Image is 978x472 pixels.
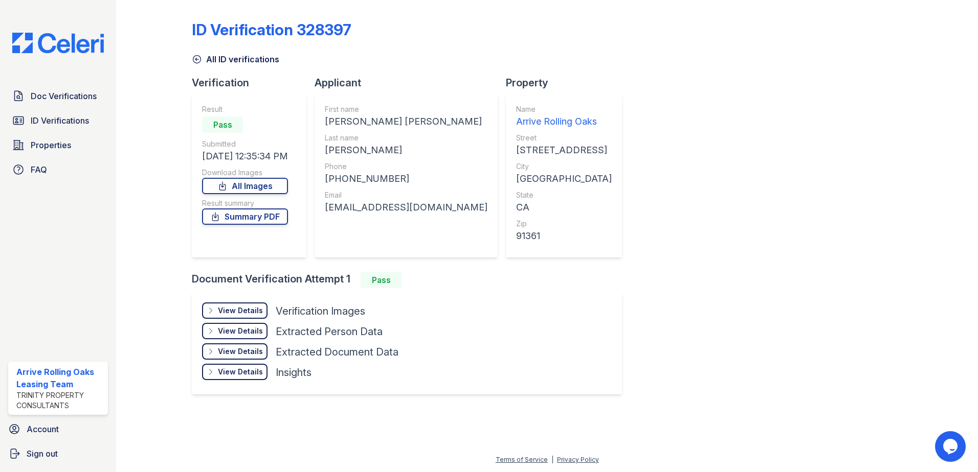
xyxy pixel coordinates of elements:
[8,86,108,106] a: Doc Verifications
[516,143,612,157] div: [STREET_ADDRESS]
[516,190,612,200] div: State
[202,116,243,133] div: Pass
[202,104,288,114] div: Result
[325,104,487,114] div: First name
[516,219,612,229] div: Zip
[276,324,383,339] div: Extracted Person Data
[202,139,288,149] div: Submitted
[4,443,112,464] a: Sign out
[31,163,47,176] span: FAQ
[202,198,288,208] div: Result summary
[516,229,612,243] div: 91361
[276,365,312,380] div: Insights
[202,208,288,225] a: Summary PDF
[516,172,612,186] div: [GEOGRAPHIC_DATA]
[202,168,288,178] div: Download Images
[31,90,97,102] span: Doc Verifications
[8,135,108,155] a: Properties
[192,272,630,288] div: Document Verification Attempt 1
[325,161,487,172] div: Phone
[496,456,548,463] a: Terms of Service
[361,272,402,288] div: Pass
[8,110,108,131] a: ID Verifications
[192,53,279,65] a: All ID verifications
[506,76,630,90] div: Property
[31,114,89,127] span: ID Verifications
[192,20,351,39] div: ID Verification 328397
[325,200,487,215] div: [EMAIL_ADDRESS][DOMAIN_NAME]
[325,190,487,200] div: Email
[218,367,263,377] div: View Details
[516,104,612,114] div: Name
[516,114,612,129] div: Arrive Rolling Oaks
[325,143,487,157] div: [PERSON_NAME]
[218,326,263,336] div: View Details
[276,304,365,318] div: Verification Images
[16,366,104,390] div: Arrive Rolling Oaks Leasing Team
[325,172,487,186] div: [PHONE_NUMBER]
[16,390,104,411] div: Trinity Property Consultants
[325,114,487,129] div: [PERSON_NAME] [PERSON_NAME]
[192,76,315,90] div: Verification
[4,33,112,53] img: CE_Logo_Blue-a8612792a0a2168367f1c8372b55b34899dd931a85d93a1a3d3e32e68fde9ad4.png
[202,149,288,163] div: [DATE] 12:35:34 PM
[516,104,612,129] a: Name Arrive Rolling Oaks
[557,456,599,463] a: Privacy Policy
[8,159,108,180] a: FAQ
[31,139,71,151] span: Properties
[218,346,263,357] div: View Details
[218,305,263,316] div: View Details
[516,133,612,143] div: Street
[4,419,112,439] a: Account
[27,423,59,435] span: Account
[935,431,968,462] iframe: chat widget
[325,133,487,143] div: Last name
[315,76,506,90] div: Applicant
[516,161,612,172] div: City
[202,178,288,194] a: All Images
[516,200,612,215] div: CA
[27,447,58,460] span: Sign out
[276,345,398,359] div: Extracted Document Data
[551,456,553,463] div: |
